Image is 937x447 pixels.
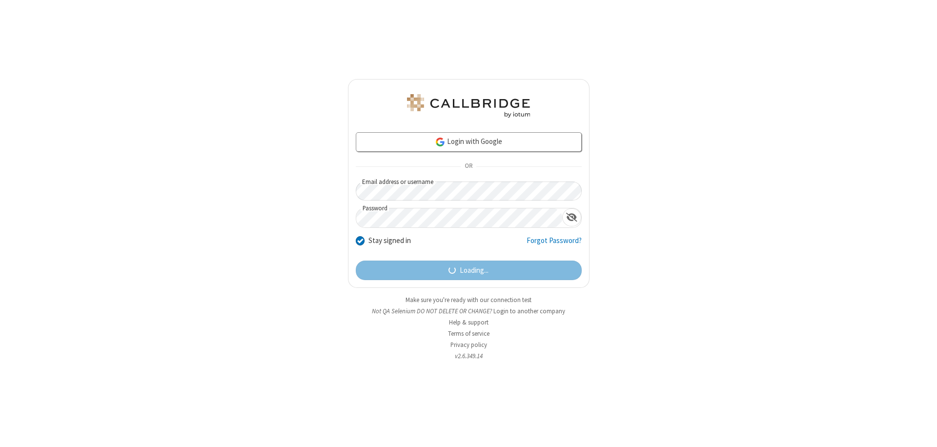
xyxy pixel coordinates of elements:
button: Loading... [356,261,582,280]
span: OR [461,160,476,174]
a: Login with Google [356,132,582,152]
div: Show password [562,208,581,226]
iframe: Chat [913,422,930,440]
img: QA Selenium DO NOT DELETE OR CHANGE [405,94,532,118]
img: google-icon.png [435,137,446,147]
li: Not QA Selenium DO NOT DELETE OR CHANGE? [348,306,590,316]
span: Loading... [460,265,489,276]
li: v2.6.349.14 [348,351,590,361]
button: Login to another company [493,306,565,316]
a: Forgot Password? [527,235,582,254]
a: Help & support [449,318,489,326]
a: Privacy policy [450,341,487,349]
label: Stay signed in [368,235,411,246]
a: Terms of service [448,329,489,338]
a: Make sure you're ready with our connection test [406,296,531,304]
input: Password [356,208,562,227]
input: Email address or username [356,182,582,201]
